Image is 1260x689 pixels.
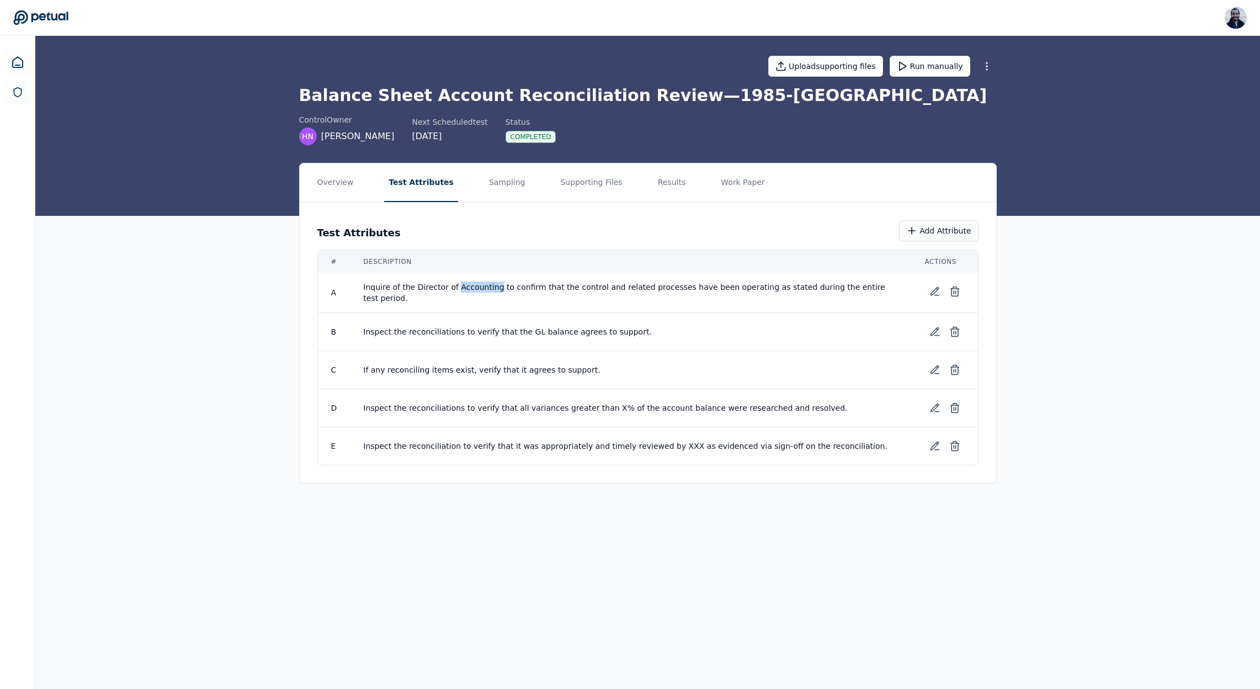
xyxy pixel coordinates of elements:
[331,288,337,297] span: A
[363,364,898,375] span: If any reconciling items exist, verify that it agrees to support.
[321,130,395,143] span: [PERSON_NAME]
[945,436,965,456] button: Delete test attribute
[350,251,911,273] th: Description
[363,282,898,304] span: Inquire of the Director of Accounting to confirm that the control and related processes have been...
[299,86,997,105] h1: Balance Sheet Account Reconciliation Review — 1985-[GEOGRAPHIC_DATA]
[302,131,313,142] span: HN
[925,398,945,418] button: Edit test attribute
[925,282,945,301] button: Edit test attribute
[945,282,965,301] button: Delete test attribute
[4,49,31,76] a: Dashboard
[485,163,530,202] button: Sampling
[912,251,978,273] th: Actions
[412,116,487,128] div: Next Scheduled test
[1225,7,1247,29] img: Roberto Fernandez
[716,163,769,202] button: Work Paper
[925,436,945,456] button: Edit test attribute
[925,322,945,342] button: Edit test attribute
[6,80,30,104] a: SOC 1 Reports
[331,442,336,451] span: E
[331,365,337,374] span: C
[653,163,690,202] button: Results
[300,163,996,202] nav: Tabs
[331,327,337,336] span: B
[313,163,358,202] button: Overview
[13,10,68,25] a: Go to Dashboard
[945,360,965,380] button: Delete test attribute
[977,56,997,76] button: More Options
[556,163,626,202] button: Supporting Files
[925,360,945,380] button: Edit test attribute
[363,402,898,414] span: Inspect the reconciliations to verify that all variances greater than X% of the account balance w...
[363,326,898,337] span: Inspect the reconciliations to verify that the GL balance agrees to support.
[331,404,337,412] span: D
[890,56,970,77] button: Run manually
[412,130,487,143] div: [DATE]
[299,114,395,125] div: control Owner
[506,131,556,143] div: Completed
[945,322,965,342] button: Delete test attribute
[384,163,458,202] button: Test Attributes
[945,398,965,418] button: Delete test attribute
[317,225,401,241] h3: Test Attributes
[363,441,898,452] span: Inspect the reconciliation to verify that it was appropriately and timely reviewed by XXX as evid...
[318,251,350,273] th: #
[899,220,978,241] button: Add Attribute
[506,116,556,128] div: Status
[768,56,883,77] button: Uploadsupporting files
